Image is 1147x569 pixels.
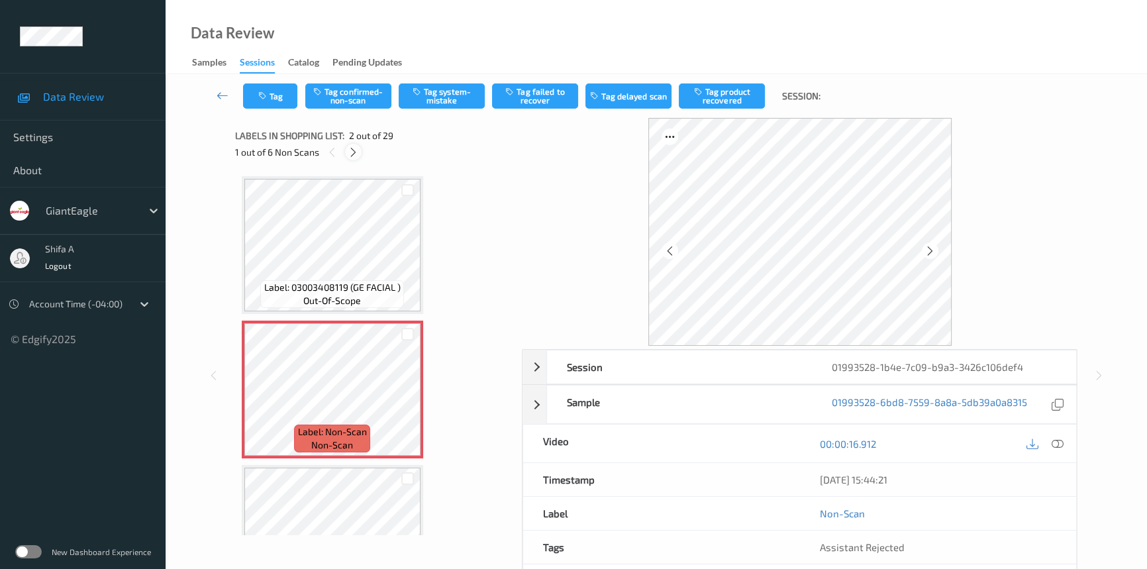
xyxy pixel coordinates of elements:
a: Non-Scan [820,507,865,520]
a: 01993528-6bd8-7559-8a8a-5db39a0a8315 [832,395,1027,413]
div: Sample01993528-6bd8-7559-8a8a-5db39a0a8315 [523,385,1077,424]
span: out-of-scope [303,294,361,307]
a: Catalog [288,54,332,72]
button: Tag delayed scan [585,83,672,109]
span: Labels in shopping list: [235,129,344,142]
div: Samples [192,56,226,72]
span: Assistant Rejected [820,541,905,553]
div: Sample [547,386,812,423]
a: Pending Updates [332,54,415,72]
a: Sessions [240,54,288,74]
button: Tag product recovered [679,83,765,109]
div: Video [523,425,800,462]
button: Tag [243,83,297,109]
div: Pending Updates [332,56,402,72]
div: Label [523,497,800,530]
div: Catalog [288,56,319,72]
div: 1 out of 6 Non Scans [235,144,513,160]
a: Samples [192,54,240,72]
span: Label: 03003408119 (GE FACIAL ) [264,281,401,294]
div: Sessions [240,56,275,74]
div: [DATE] 15:44:21 [820,473,1057,486]
div: Session01993528-1b4e-7c09-b9a3-3426c106def4 [523,350,1077,384]
div: Timestamp [523,463,800,496]
div: Tags [523,531,800,564]
a: 00:00:16.912 [820,437,876,450]
div: Data Review [191,26,274,40]
div: 01993528-1b4e-7c09-b9a3-3426c106def4 [812,350,1077,384]
span: 2 out of 29 [349,129,393,142]
button: Tag failed to recover [492,83,578,109]
span: non-scan [311,439,353,452]
button: Tag system-mistake [399,83,485,109]
span: Session: [781,89,820,103]
div: Session [547,350,812,384]
button: Tag confirmed-non-scan [305,83,391,109]
span: Label: Non-Scan [298,425,367,439]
